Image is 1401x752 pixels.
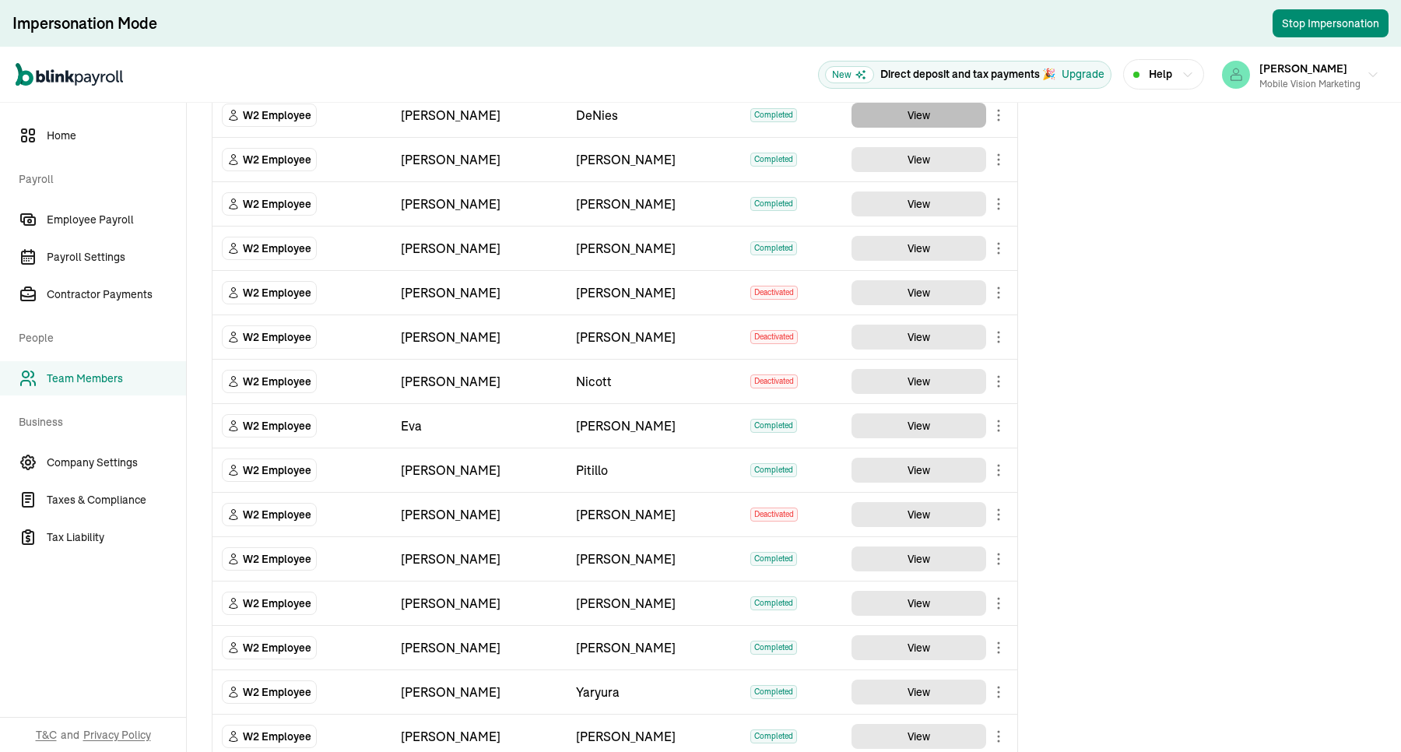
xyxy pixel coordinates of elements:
[401,416,557,435] div: Eva
[1259,77,1361,91] div: Mobile Vision Marketing
[576,461,732,480] div: Pitillo
[401,328,557,346] div: [PERSON_NAME]
[851,236,986,261] button: View
[750,596,797,610] span: Completed
[851,546,986,571] button: View
[243,640,311,655] span: W2 Employee
[851,591,986,616] button: View
[19,315,177,358] span: People
[576,727,732,746] div: [PERSON_NAME]
[576,505,732,524] div: [PERSON_NAME]
[83,727,151,743] span: Privacy Policy
[243,107,311,123] span: W2 Employee
[401,683,557,701] div: [PERSON_NAME]
[243,418,311,434] span: W2 Employee
[851,502,986,527] button: View
[825,66,874,83] span: New
[1259,61,1347,76] span: [PERSON_NAME]
[47,371,186,387] span: Team Members
[16,52,123,97] nav: Global
[401,550,557,568] div: [PERSON_NAME]
[576,372,732,391] div: Nicott
[851,635,986,660] button: View
[1216,55,1385,94] button: [PERSON_NAME]Mobile Vision Marketing
[243,596,311,611] span: W2 Employee
[19,156,177,199] span: Payroll
[401,505,557,524] div: [PERSON_NAME]
[243,285,311,300] span: W2 Employee
[243,551,311,567] span: W2 Employee
[750,153,797,167] span: Completed
[750,286,798,300] span: Deactivated
[243,241,311,256] span: W2 Employee
[851,413,986,438] button: View
[576,195,732,213] div: [PERSON_NAME]
[243,462,311,478] span: W2 Employee
[576,594,732,613] div: [PERSON_NAME]
[401,461,557,480] div: [PERSON_NAME]
[851,103,986,128] button: View
[401,239,557,258] div: [PERSON_NAME]
[750,419,797,433] span: Completed
[47,455,186,471] span: Company Settings
[401,727,557,746] div: [PERSON_NAME]
[1062,66,1104,83] button: Upgrade
[47,128,186,144] span: Home
[851,724,986,749] button: View
[750,685,797,699] span: Completed
[47,249,186,265] span: Payroll Settings
[851,280,986,305] button: View
[243,684,311,700] span: W2 Employee
[750,197,797,211] span: Completed
[576,283,732,302] div: [PERSON_NAME]
[401,372,557,391] div: [PERSON_NAME]
[12,12,157,34] div: Impersonation Mode
[750,374,798,388] span: Deactivated
[750,508,798,522] span: Deactivated
[243,329,311,345] span: W2 Employee
[576,550,732,568] div: [PERSON_NAME]
[401,283,557,302] div: [PERSON_NAME]
[243,152,311,167] span: W2 Employee
[750,552,797,566] span: Completed
[1273,9,1389,37] button: Stop Impersonation
[851,458,986,483] button: View
[401,106,557,125] div: [PERSON_NAME]
[1143,584,1401,752] iframe: Chat Widget
[851,147,986,172] button: View
[576,106,732,125] div: DeNies
[576,239,732,258] div: [PERSON_NAME]
[19,399,177,442] span: Business
[750,641,797,655] span: Completed
[243,374,311,389] span: W2 Employee
[47,286,186,303] span: Contractor Payments
[880,66,1055,83] p: Direct deposit and tax payments 🎉
[750,241,797,255] span: Completed
[576,638,732,657] div: [PERSON_NAME]
[750,108,797,122] span: Completed
[750,330,798,344] span: Deactivated
[851,369,986,394] button: View
[1149,66,1172,83] span: Help
[576,150,732,169] div: [PERSON_NAME]
[576,328,732,346] div: [PERSON_NAME]
[401,594,557,613] div: [PERSON_NAME]
[851,325,986,350] button: View
[750,463,797,477] span: Completed
[401,638,557,657] div: [PERSON_NAME]
[750,729,797,743] span: Completed
[1123,59,1204,90] button: Help
[36,727,57,743] span: T&C
[851,192,986,216] button: View
[243,196,311,212] span: W2 Employee
[47,492,186,508] span: Taxes & Compliance
[243,507,311,522] span: W2 Employee
[576,683,732,701] div: Yaryura
[401,150,557,169] div: [PERSON_NAME]
[576,416,732,435] div: [PERSON_NAME]
[47,212,186,228] span: Employee Payroll
[47,529,186,546] span: Tax Liability
[401,195,557,213] div: [PERSON_NAME]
